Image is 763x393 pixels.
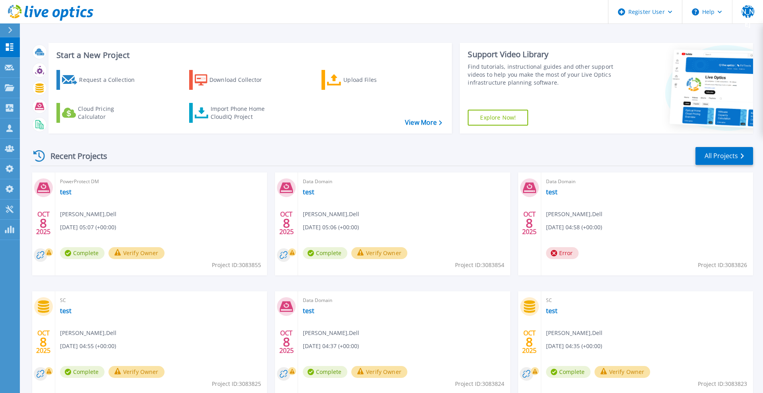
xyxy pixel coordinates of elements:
[31,146,118,166] div: Recent Projects
[303,329,359,337] span: [PERSON_NAME] , Dell
[212,261,261,269] span: Project ID: 3083855
[108,247,165,259] button: Verify Owner
[546,366,591,378] span: Complete
[546,342,602,350] span: [DATE] 04:35 (+00:00)
[522,327,537,356] div: OCT 2025
[79,72,143,88] div: Request a Collection
[36,209,51,238] div: OCT 2025
[455,261,504,269] span: Project ID: 3083854
[60,366,105,378] span: Complete
[56,103,145,123] a: Cloud Pricing Calculator
[698,261,747,269] span: Project ID: 3083826
[526,220,533,227] span: 8
[303,188,314,196] a: test
[546,307,558,315] a: test
[468,110,528,126] a: Explore Now!
[212,379,261,388] span: Project ID: 3083825
[56,70,145,90] a: Request a Collection
[526,339,533,345] span: 8
[546,188,558,196] a: test
[351,366,407,378] button: Verify Owner
[78,105,141,121] div: Cloud Pricing Calculator
[279,327,294,356] div: OCT 2025
[522,209,537,238] div: OCT 2025
[321,70,410,90] a: Upload Files
[405,119,442,126] a: View More
[60,223,116,232] span: [DATE] 05:07 (+00:00)
[303,366,347,378] span: Complete
[546,329,602,337] span: [PERSON_NAME] , Dell
[343,72,407,88] div: Upload Files
[546,177,748,186] span: Data Domain
[209,72,273,88] div: Download Collector
[546,247,579,259] span: Error
[189,70,278,90] a: Download Collector
[595,366,651,378] button: Verify Owner
[56,51,442,60] h3: Start a New Project
[303,342,359,350] span: [DATE] 04:37 (+00:00)
[60,188,72,196] a: test
[695,147,753,165] a: All Projects
[40,220,47,227] span: 8
[211,105,273,121] div: Import Phone Home CloudIQ Project
[303,247,347,259] span: Complete
[60,177,262,186] span: PowerProtect DM
[60,329,116,337] span: [PERSON_NAME] , Dell
[36,327,51,356] div: OCT 2025
[283,220,290,227] span: 8
[60,210,116,219] span: [PERSON_NAME] , Dell
[60,296,262,305] span: SC
[546,296,748,305] span: SC
[698,379,747,388] span: Project ID: 3083823
[546,223,602,232] span: [DATE] 04:58 (+00:00)
[283,339,290,345] span: 8
[108,366,165,378] button: Verify Owner
[546,210,602,219] span: [PERSON_NAME] , Dell
[60,342,116,350] span: [DATE] 04:55 (+00:00)
[351,247,407,259] button: Verify Owner
[303,296,505,305] span: Data Domain
[303,210,359,219] span: [PERSON_NAME] , Dell
[303,177,505,186] span: Data Domain
[468,63,617,87] div: Find tutorials, instructional guides and other support videos to help you make the most of your L...
[468,49,617,60] div: Support Video Library
[455,379,504,388] span: Project ID: 3083824
[303,223,359,232] span: [DATE] 05:06 (+00:00)
[279,209,294,238] div: OCT 2025
[60,247,105,259] span: Complete
[40,339,47,345] span: 8
[303,307,314,315] a: test
[60,307,72,315] a: test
